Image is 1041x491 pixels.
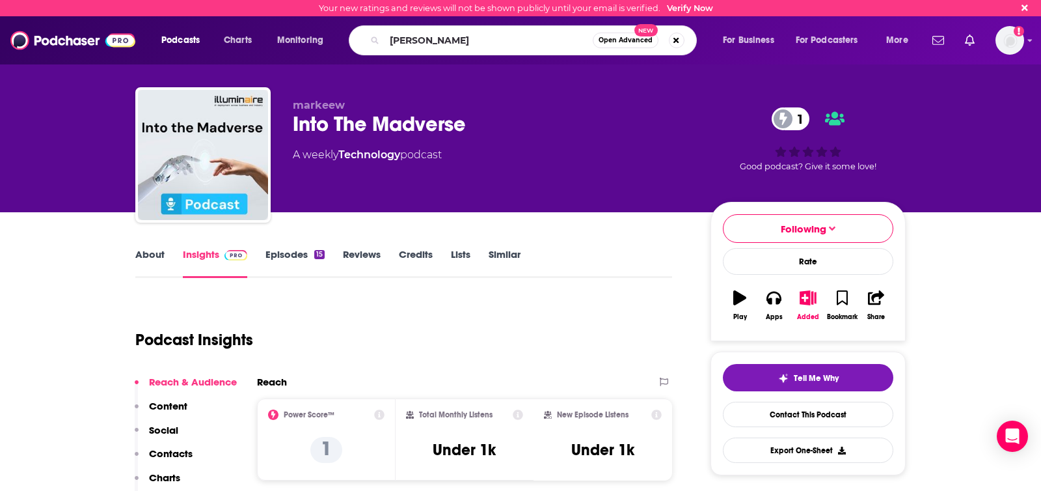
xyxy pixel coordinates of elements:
span: Podcasts [161,31,200,49]
a: Credits [399,248,433,278]
button: Following [723,214,893,243]
a: Show notifications dropdown [927,29,949,51]
button: open menu [787,30,877,51]
a: Reviews [343,248,381,278]
span: markeew [293,99,345,111]
span: Open Advanced [599,37,653,44]
div: Open Intercom Messenger [997,421,1028,452]
span: Following [781,223,826,235]
img: Podchaser - Follow, Share and Rate Podcasts [10,28,135,53]
button: Bookmark [825,282,859,329]
div: 1Good podcast? Give it some love! [710,99,906,180]
div: Play [733,313,747,321]
div: Your new ratings and reviews will not be shown publicly until your email is verified. [319,3,713,13]
button: Content [135,400,187,424]
img: tell me why sparkle [778,373,789,384]
span: Monitoring [277,31,323,49]
button: Play [723,282,757,329]
div: Apps [766,313,783,321]
button: Social [135,424,178,448]
span: Good podcast? Give it some love! [740,161,876,171]
a: Episodes15 [265,248,325,278]
a: Contact This Podcast [723,402,893,427]
button: Contacts [135,447,193,471]
button: tell me why sparkleTell Me Why [723,364,893,391]
a: Technology [338,148,400,161]
div: Rate [723,248,893,275]
button: Added [791,282,825,329]
button: open menu [714,30,791,51]
button: Export One-Sheet [723,438,893,463]
span: 1 [785,107,809,130]
a: Show notifications dropdown [960,29,980,51]
a: InsightsPodchaser Pro [183,248,247,278]
span: Logged in as DanHaggerty [995,26,1024,55]
div: Search podcasts, credits, & more... [361,25,709,55]
p: Reach & Audience [149,376,237,388]
a: Lists [451,248,470,278]
a: Verify Now [667,3,713,13]
button: Reach & Audience [135,376,237,400]
div: Share [867,313,885,321]
p: Charts [149,471,180,484]
h3: Under 1k [571,440,634,460]
div: 15 [314,250,325,259]
button: Show profile menu [995,26,1024,55]
span: New [634,24,658,36]
a: Charts [215,30,260,51]
p: Contacts [149,447,193,460]
button: Apps [757,282,791,329]
button: open menu [152,30,217,51]
svg: Email not verified [1014,26,1024,36]
button: open menu [268,30,340,51]
span: Tell Me Why [794,373,839,384]
img: Podchaser Pro [224,250,247,260]
div: A weekly podcast [293,147,442,163]
div: Added [797,313,819,321]
p: Social [149,424,178,436]
img: Into The Madverse [138,90,268,220]
a: 1 [772,107,809,130]
span: For Business [723,31,774,49]
input: Search podcasts, credits, & more... [385,30,593,51]
span: Charts [224,31,252,49]
span: More [886,31,908,49]
img: User Profile [995,26,1024,55]
h2: Reach [257,376,287,388]
h2: New Episode Listens [557,410,629,419]
h2: Power Score™ [284,410,334,419]
h3: Under 1k [433,440,496,460]
h1: Podcast Insights [135,330,253,350]
a: About [135,248,165,278]
button: Share [859,282,893,329]
a: Similar [489,248,520,278]
p: 1 [310,437,342,463]
p: Content [149,400,187,412]
h2: Total Monthly Listens [419,410,493,419]
span: For Podcasters [796,31,858,49]
button: Open AdvancedNew [593,33,658,48]
div: Bookmark [827,313,858,321]
button: open menu [877,30,925,51]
